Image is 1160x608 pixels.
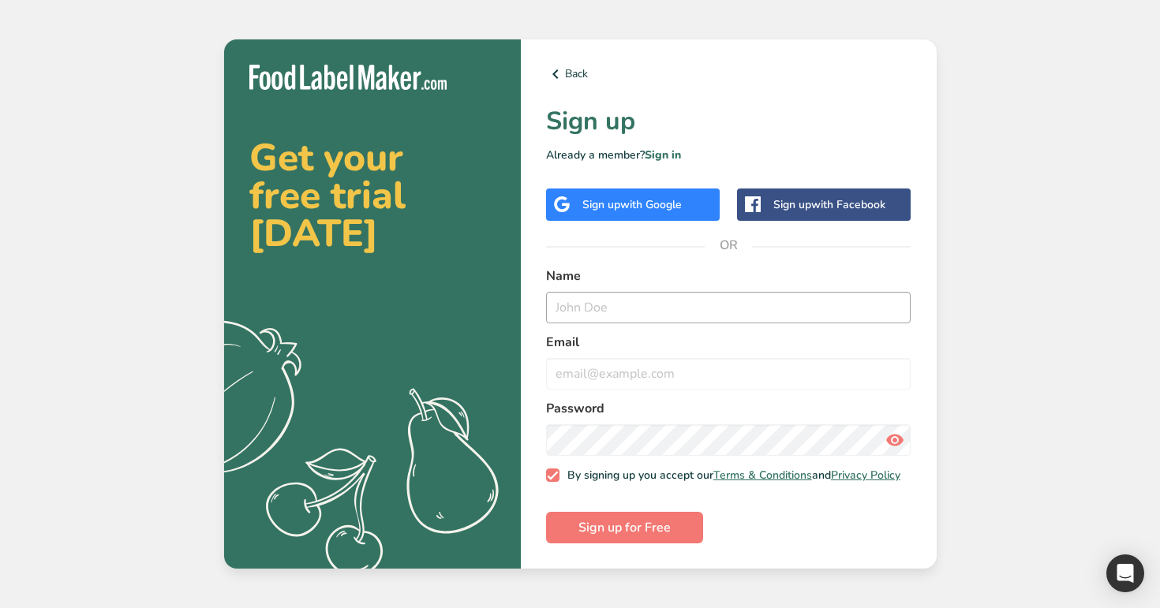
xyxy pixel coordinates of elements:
label: Password [546,399,911,418]
span: OR [705,222,752,269]
h2: Get your free trial [DATE] [249,139,496,252]
span: with Facebook [811,197,885,212]
input: John Doe [546,292,911,323]
span: with Google [620,197,682,212]
label: Email [546,333,911,352]
div: Sign up [773,196,885,213]
a: Back [546,65,911,84]
img: Food Label Maker [249,65,447,91]
span: By signing up you accept our and [559,468,900,483]
span: Sign up for Free [578,518,671,537]
div: Sign up [582,196,682,213]
a: Terms & Conditions [713,468,812,483]
label: Name [546,267,911,285]
div: Open Intercom Messenger [1106,554,1144,592]
button: Sign up for Free [546,512,703,543]
p: Already a member? [546,147,911,163]
input: email@example.com [546,358,911,390]
a: Sign in [645,147,681,162]
a: Privacy Policy [831,468,900,483]
h1: Sign up [546,103,911,140]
